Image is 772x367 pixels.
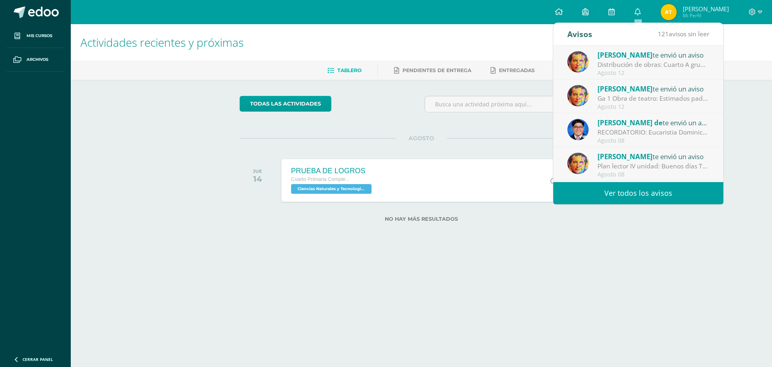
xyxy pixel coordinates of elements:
a: todas las Actividades [240,96,331,112]
a: Archivos [6,48,64,72]
div: te envió un aviso [597,117,709,128]
div: PRUEBA DE LOGROS [291,167,374,175]
span: [PERSON_NAME] de [597,118,663,127]
a: Entregadas [491,64,535,77]
div: 14 [253,174,262,184]
span: [PERSON_NAME] [597,152,653,161]
div: Agosto 08 [597,171,709,178]
div: te envió un aviso [597,50,709,60]
span: Cuarto Primaria Complementaria [291,176,351,182]
span: Archivos [27,56,48,63]
div: RECORDATORIO: Eucaristia Dominical - Signo de la Biblia.: Saludos cordiales Padres de Familia. Co... [597,128,709,137]
span: Ciencias Naturales y Tecnología 'B' [291,184,372,194]
div: Agosto 12 [597,70,709,77]
div: te envió un aviso [597,83,709,94]
a: Mis cursos [6,24,64,48]
img: 49d5a75e1ce6d2edc12003b83b1ef316.png [567,153,589,174]
span: [PERSON_NAME] [683,5,729,13]
span: Actividades recientes y próximas [80,35,244,50]
div: te envió un aviso [597,151,709,162]
span: Tablero [337,67,361,73]
div: Ga 1 Obra de teatro: Estimados padres de familia Es un placer saludarlos. Adjunto la información ... [597,94,709,103]
span: Entregadas [499,67,535,73]
div: 2:00 PM [550,177,581,184]
div: Agosto 08 [597,137,709,144]
div: JUE [253,168,262,174]
span: Mi Perfil [683,12,729,19]
div: Avisos [567,23,592,45]
div: Plan lector IV unidad: Buenos días Traer para el día lunes el libro "¿Dónde se metió la abuela?. ... [597,162,709,171]
span: avisos sin leer [658,29,709,38]
a: Ver todos los avisos [553,182,723,204]
a: Tablero [327,64,361,77]
img: 038ac9c5e6207f3bea702a86cda391b3.png [567,119,589,140]
div: Distribución de obras: Cuarto A grupo 1: pastorela grupo 2: los fantasmas de Scrooge Cuarto B gru... [597,60,709,69]
span: Mis cursos [27,33,52,39]
span: [PERSON_NAME] [597,84,653,93]
span: 121 [658,29,669,38]
span: AGOSTO [396,135,447,142]
img: 49d5a75e1ce6d2edc12003b83b1ef316.png [567,51,589,73]
img: 49d5a75e1ce6d2edc12003b83b1ef316.png [567,85,589,106]
input: Busca una actividad próxima aquí... [425,96,603,112]
span: [PERSON_NAME] [597,50,653,60]
img: 9f25ad0bf70580030d3205ab1b2d1c7d.png [661,4,677,20]
span: Cerrar panel [23,357,53,362]
span: Pendientes de entrega [402,67,471,73]
div: Agosto 12 [597,104,709,110]
a: Pendientes de entrega [394,64,471,77]
label: No hay más resultados [240,216,604,222]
